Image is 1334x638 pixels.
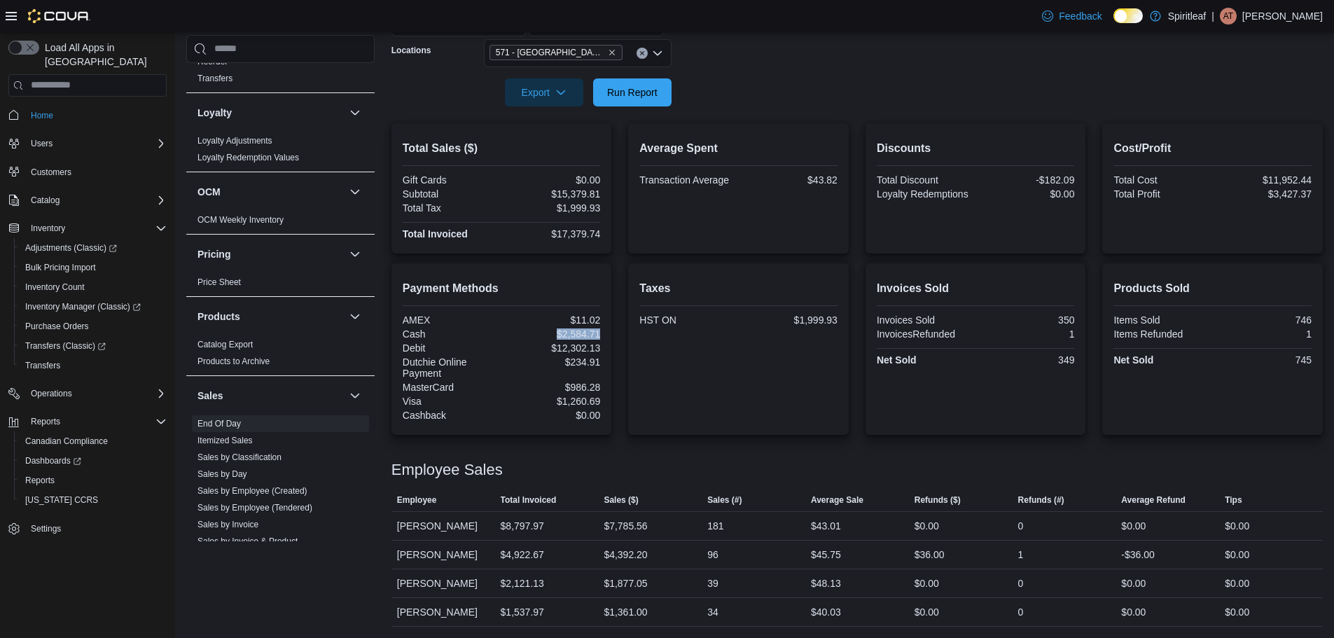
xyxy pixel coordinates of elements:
span: Customers [25,163,167,181]
span: Total Invoiced [501,494,557,506]
a: Loyalty Adjustments [197,136,272,146]
div: Allen T [1220,8,1237,25]
span: Sales by Invoice [197,519,258,530]
span: Catalog Export [197,339,253,350]
span: Inventory [31,223,65,234]
div: $0.00 [978,188,1074,200]
a: Products to Archive [197,356,270,366]
span: Reports [20,472,167,489]
button: Products [197,310,344,324]
span: Users [31,138,53,149]
button: Transfers [14,356,172,375]
a: Transfers [197,74,232,83]
span: Users [25,135,167,152]
nav: Complex example [8,99,167,576]
div: Loyalty [186,132,375,172]
strong: Total Invoiced [403,228,468,240]
h3: Products [197,310,240,324]
span: Refunds ($) [915,494,961,506]
div: [PERSON_NAME] [391,512,495,540]
button: Pricing [347,246,363,263]
span: Sales ($) [604,494,638,506]
a: Sales by Invoice [197,520,258,529]
span: Transfers [197,73,232,84]
h3: OCM [197,185,221,199]
p: [PERSON_NAME] [1242,8,1323,25]
div: AMEX [403,314,499,326]
button: Export [505,78,583,106]
a: Price Sheet [197,277,241,287]
div: $0.00 [1225,546,1249,563]
button: Sales [347,387,363,404]
div: $11.02 [504,314,600,326]
button: Inventory Count [14,277,172,297]
div: 349 [978,354,1074,366]
div: $1,361.00 [604,604,647,620]
div: $8,797.97 [501,518,544,534]
span: Average Refund [1121,494,1186,506]
div: 350 [978,314,1074,326]
button: Inventory [3,219,172,238]
span: End Of Day [197,418,241,429]
div: $0.00 [1121,518,1146,534]
span: Average Sale [811,494,863,506]
div: Debit [403,342,499,354]
button: Inventory [25,220,71,237]
span: Transfers [25,360,60,371]
span: Dashboards [20,452,167,469]
span: Products to Archive [197,356,270,367]
a: Inventory Count [20,279,90,296]
div: Total Cost [1113,174,1209,186]
div: [PERSON_NAME] [391,541,495,569]
div: Cashback [403,410,499,421]
span: Inventory Count [25,282,85,293]
span: Adjustments (Classic) [25,242,117,254]
span: Settings [31,523,61,534]
span: Reports [31,416,60,427]
span: Dark Mode [1113,23,1114,24]
img: Cova [28,9,90,23]
span: Export [513,78,575,106]
div: 0 [1018,518,1024,534]
a: Purchase Orders [20,318,95,335]
div: $43.01 [811,518,841,534]
div: $2,584.71 [504,328,600,340]
span: Sales by Classification [197,452,282,463]
div: $15,379.81 [504,188,600,200]
button: Users [25,135,58,152]
a: Sales by Day [197,469,247,479]
div: Products [186,336,375,375]
span: Feedback [1059,9,1102,23]
a: Inventory Manager (Classic) [14,297,172,317]
a: Sales by Employee (Created) [197,486,307,496]
button: Loyalty [197,106,344,120]
span: Itemized Sales [197,435,253,446]
button: OCM [197,185,344,199]
a: Transfers (Classic) [14,336,172,356]
span: Operations [25,385,167,402]
h2: Invoices Sold [877,280,1075,297]
a: Home [25,107,59,124]
div: Gift Cards [403,174,499,186]
span: 571 - Spiritleaf Ontario St (Stratford) [489,45,623,60]
span: Loyalty Adjustments [197,135,272,146]
h2: Average Spent [639,140,838,157]
a: [US_STATE] CCRS [20,492,104,508]
div: InvoicesRefunded [877,328,973,340]
button: Run Report [593,78,672,106]
p: Spiritleaf [1168,8,1206,25]
span: Washington CCRS [20,492,167,508]
input: Dark Mode [1113,8,1143,23]
span: Sales (#) [707,494,742,506]
div: $0.00 [504,174,600,186]
button: Bulk Pricing Import [14,258,172,277]
a: Sales by Classification [197,452,282,462]
span: Inventory [25,220,167,237]
div: $986.28 [504,382,600,393]
a: Loyalty Redemption Values [197,153,299,162]
div: Total Tax [403,202,499,214]
button: Purchase Orders [14,317,172,336]
span: Sales by Invoice & Product [197,536,298,547]
span: AT [1223,8,1233,25]
span: Canadian Compliance [20,433,167,450]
